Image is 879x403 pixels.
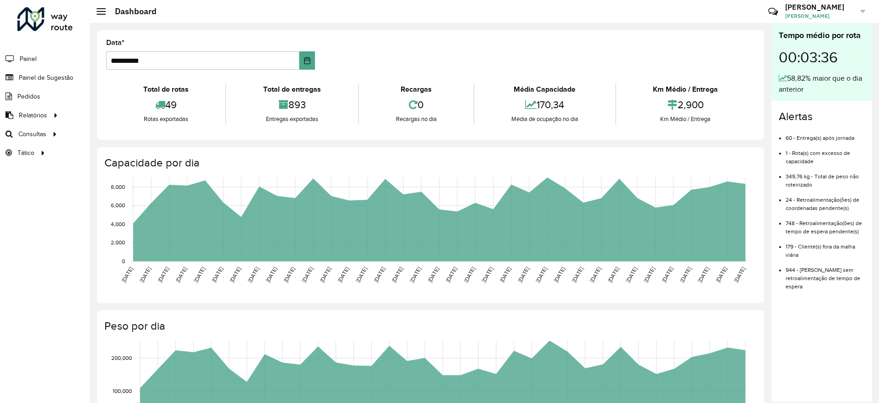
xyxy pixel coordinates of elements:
[607,266,620,283] text: [DATE]
[477,115,613,124] div: Média de ocupação no dia
[786,259,865,291] li: 944 - [PERSON_NAME] sem retroalimentação de tempo de espera
[785,12,854,20] span: [PERSON_NAME]
[355,266,368,283] text: [DATE]
[715,266,728,283] text: [DATE]
[361,84,471,95] div: Recargas
[111,184,125,190] text: 8,000
[785,3,854,11] h3: [PERSON_NAME]
[779,73,865,95] div: 58,82% maior que o dia anterior
[120,266,134,283] text: [DATE]
[779,42,865,73] div: 00:03:36
[104,156,755,170] h4: Capacidade por dia
[661,266,674,283] text: [DATE]
[427,266,440,283] text: [DATE]
[697,266,710,283] text: [DATE]
[109,115,223,124] div: Rotas exportadas
[104,320,755,333] h4: Peso por dia
[763,2,783,22] a: Contato Rápido
[786,189,865,212] li: 24 - Retroalimentação(ões) de coordenadas pendente(s)
[18,129,46,139] span: Consultas
[553,266,566,283] text: [DATE]
[111,221,125,227] text: 4,000
[193,266,206,283] text: [DATE]
[625,266,638,283] text: [DATE]
[373,266,386,283] text: [DATE]
[228,115,355,124] div: Entregas exportadas
[445,266,458,283] text: [DATE]
[786,127,865,142] li: 60 - Entrega(s) após jornada
[122,258,125,264] text: 0
[106,6,157,17] h2: Dashboard
[517,266,530,283] text: [DATE]
[391,266,404,283] text: [DATE]
[779,29,865,42] div: Tempo médio por rota
[19,73,73,83] span: Painel de Sugestão
[319,266,332,283] text: [DATE]
[211,266,224,283] text: [DATE]
[111,355,132,361] text: 200,000
[106,37,125,48] label: Data
[477,95,613,115] div: 170,34
[733,266,746,283] text: [DATE]
[589,266,602,283] text: [DATE]
[228,95,355,115] div: 893
[174,266,188,283] text: [DATE]
[157,266,170,283] text: [DATE]
[111,203,125,209] text: 6,000
[571,266,584,283] text: [DATE]
[17,148,34,158] span: Tático
[619,84,753,95] div: Km Médio / Entrega
[111,240,125,246] text: 2,000
[361,115,471,124] div: Recargas no dia
[477,84,613,95] div: Média Capacidade
[20,54,37,64] span: Painel
[282,266,296,283] text: [DATE]
[779,110,865,123] h4: Alertas
[247,266,260,283] text: [DATE]
[113,388,132,394] text: 100,000
[409,266,422,283] text: [DATE]
[139,266,152,283] text: [DATE]
[299,51,315,70] button: Choose Date
[499,266,512,283] text: [DATE]
[109,84,223,95] div: Total de rotas
[361,95,471,115] div: 0
[679,266,692,283] text: [DATE]
[265,266,278,283] text: [DATE]
[463,266,476,283] text: [DATE]
[19,110,47,120] span: Relatórios
[619,95,753,115] div: 2,900
[786,166,865,189] li: 349,76 kg - Total de peso não roteirizado
[643,266,656,283] text: [DATE]
[786,236,865,259] li: 179 - Cliente(s) fora da malha viária
[228,84,355,95] div: Total de entregas
[786,142,865,166] li: 1 - Rota(s) com excesso de capacidade
[619,115,753,124] div: Km Médio / Entrega
[336,266,350,283] text: [DATE]
[17,92,40,101] span: Pedidos
[535,266,548,283] text: [DATE]
[481,266,494,283] text: [DATE]
[109,95,223,115] div: 49
[301,266,314,283] text: [DATE]
[228,266,242,283] text: [DATE]
[786,212,865,236] li: 748 - Retroalimentação(ões) de tempo de espera pendente(s)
